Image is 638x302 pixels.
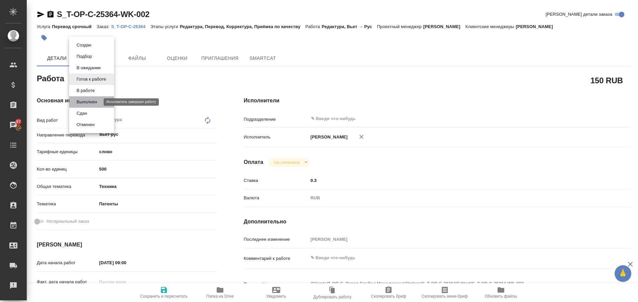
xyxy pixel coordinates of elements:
button: В работе [75,87,97,94]
button: Сдан [75,110,89,117]
button: Подбор [75,53,94,60]
button: В ожидании [75,64,103,72]
button: Выполнен [75,98,99,106]
button: Отменен [75,121,97,128]
button: Создан [75,41,93,49]
button: Готов к работе [75,76,108,83]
